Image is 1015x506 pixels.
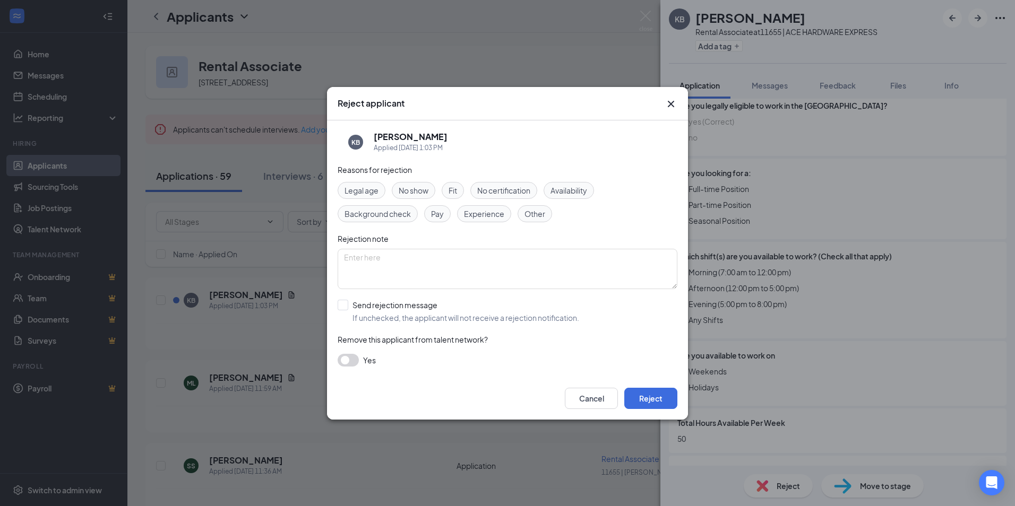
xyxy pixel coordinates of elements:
[399,185,428,196] span: No show
[374,143,448,153] div: Applied [DATE] 1:03 PM
[464,208,504,220] span: Experience
[665,98,677,110] button: Close
[550,185,587,196] span: Availability
[665,98,677,110] svg: Cross
[624,388,677,409] button: Reject
[345,208,411,220] span: Background check
[374,131,448,143] h5: [PERSON_NAME]
[338,98,405,109] h3: Reject applicant
[338,165,412,175] span: Reasons for rejection
[345,185,379,196] span: Legal age
[363,354,376,367] span: Yes
[431,208,444,220] span: Pay
[524,208,545,220] span: Other
[338,335,488,344] span: Remove this applicant from talent network?
[351,137,360,146] div: KB
[979,470,1004,495] div: Open Intercom Messenger
[565,388,618,409] button: Cancel
[449,185,457,196] span: Fit
[477,185,530,196] span: No certification
[338,234,389,243] span: Rejection note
